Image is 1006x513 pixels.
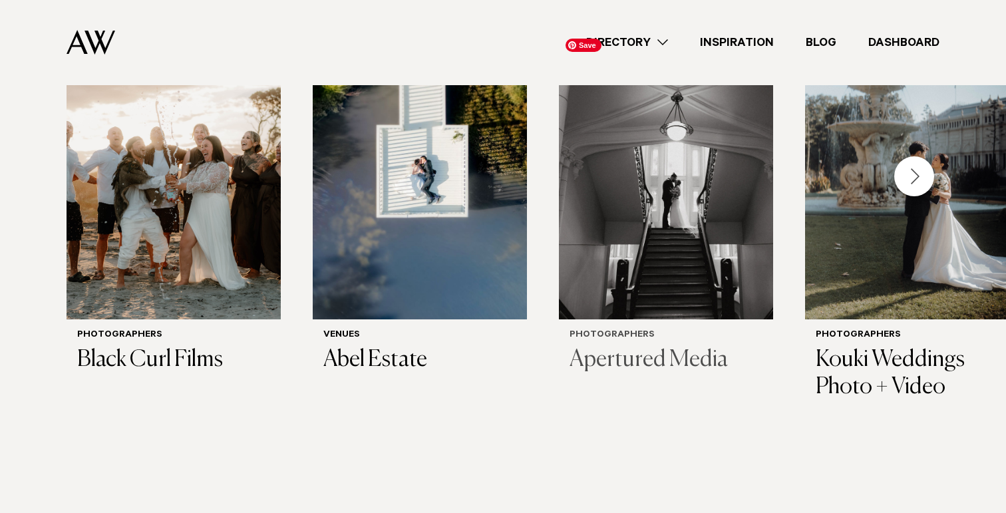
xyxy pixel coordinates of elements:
[570,347,762,374] h3: Apertured Media
[566,39,601,52] span: Save
[559,32,773,319] img: Auckland Weddings Photographers | Apertured Media
[570,34,684,52] a: Directory
[684,34,790,52] a: Inspiration
[323,330,516,341] h6: Venues
[323,347,516,374] h3: Abel Estate
[852,34,955,52] a: Dashboard
[67,32,281,319] img: Auckland Weddings Photographers | Black Curl Films
[313,32,527,319] img: Auckland Weddings Venues | Abel Estate
[77,330,270,341] h6: Photographers
[570,330,762,341] h6: Photographers
[67,32,281,385] a: Auckland Weddings Photographers | Black Curl Films Photographers Black Curl Films
[559,32,773,385] a: Auckland Weddings Photographers | Apertured Media Photographers Apertured Media
[67,30,115,55] img: Auckland Weddings Logo
[77,347,270,374] h3: Black Curl Films
[313,32,527,385] a: Auckland Weddings Venues | Abel Estate Venues Abel Estate
[790,34,852,52] a: Blog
